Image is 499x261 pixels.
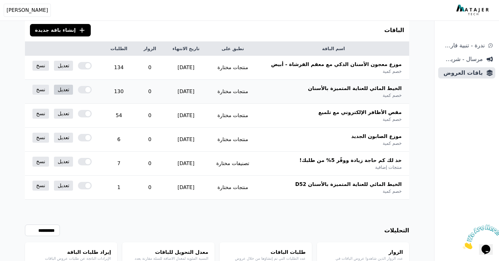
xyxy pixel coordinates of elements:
[441,41,485,50] span: ندرة - تنبية قارب علي النفاذ
[32,157,49,167] a: نسخ
[102,128,136,152] td: 6
[164,104,208,128] td: [DATE]
[31,256,111,261] p: الإيرادات الناتجة عن طلبات عروض الباقات
[226,249,306,256] h4: طلبات الباقات
[135,176,164,200] td: 0
[208,80,258,104] td: منتجات مختارة
[135,42,164,56] th: الزوار
[271,61,402,68] span: موزع معجون الأسنان الذكي مع معقم الفرشاة - أبيض
[32,61,49,71] a: نسخ
[375,164,402,170] span: منتجات إضافية
[383,116,402,122] span: خصم كمية
[102,80,136,104] td: 130
[299,157,402,164] span: خذ لك كم حاجة زيادة ووفّر 5% من طلبك!
[102,104,136,128] td: 54
[135,56,164,80] td: 0
[2,2,41,27] img: الدردشة الملفتة للإنتباه
[54,61,73,71] a: تعديل
[4,4,51,17] button: [PERSON_NAME]
[164,56,208,80] td: [DATE]
[460,222,499,252] iframe: chat widget
[384,26,404,35] h3: الباقات
[164,128,208,152] td: [DATE]
[441,69,483,77] span: باقات العروض
[135,128,164,152] td: 0
[32,109,49,119] a: نسخ
[208,128,258,152] td: منتجات مختارة
[208,42,258,56] th: تطبق على
[456,5,490,16] img: MatajerTech Logo
[384,226,409,235] h3: التحليلات
[441,55,483,64] span: مرسال - شريط دعاية
[164,176,208,200] td: [DATE]
[208,56,258,80] td: منتجات مختارة
[308,85,402,92] span: الخيط المائي للعناية المتميزة بالأسنان
[54,181,73,191] a: تعديل
[32,133,49,143] a: نسخ
[318,109,402,116] span: مقص الأظافر الإلكتروني مع تلميع
[7,7,48,14] span: [PERSON_NAME]
[351,133,402,140] span: موزع الصابون الجديد
[6,8,20,19] button: $i18n('chat', 'chat_widget')
[54,109,73,119] a: تعديل
[35,26,76,34] span: إنشاء باقة جديدة
[383,92,402,98] span: خصم كمية
[323,249,403,256] h4: الزوار
[54,85,73,95] a: تعديل
[30,24,91,36] button: إنشاء باقة جديدة
[54,157,73,167] a: تعديل
[54,133,73,143] a: تعديل
[102,176,136,200] td: 1
[32,85,49,95] a: نسخ
[295,181,402,188] span: الخيط المائي للعناية المتميزة بالأسنان D52
[32,181,49,191] a: نسخ
[164,42,208,56] th: تاريخ الانتهاء
[258,42,409,56] th: اسم الباقة
[102,152,136,176] td: 7
[383,68,402,74] span: خصم كمية
[164,80,208,104] td: [DATE]
[208,176,258,200] td: منتجات مختارة
[102,42,136,56] th: الطلبات
[135,104,164,128] td: 0
[208,104,258,128] td: منتجات مختارة
[128,249,208,256] h4: معدل التحويل للباقات
[383,188,402,194] span: خصم كمية
[31,249,111,256] h4: إيراد طلبات الباقة
[208,152,258,176] td: تصنيفات مختارة
[164,152,208,176] td: [DATE]
[102,56,136,80] td: 134
[383,140,402,146] span: خصم كمية
[135,80,164,104] td: 0
[135,152,164,176] td: 0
